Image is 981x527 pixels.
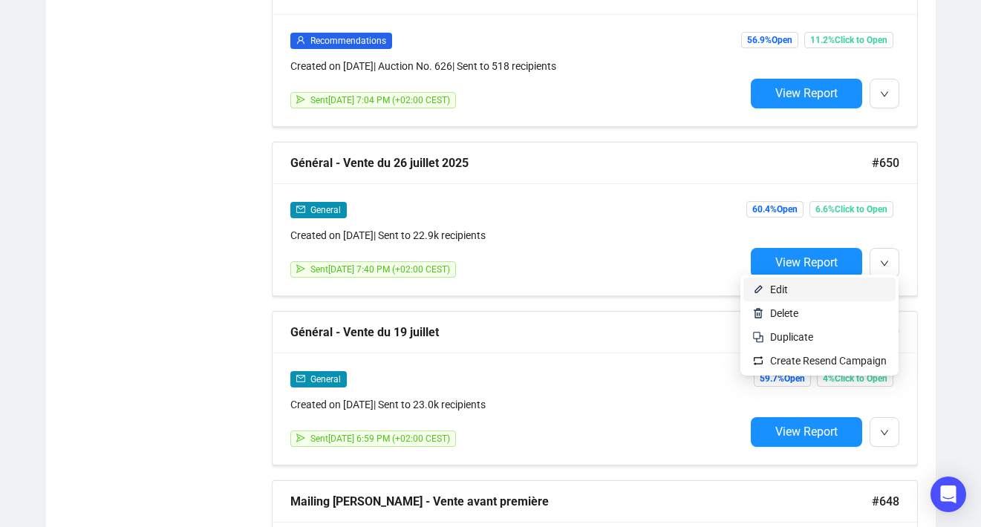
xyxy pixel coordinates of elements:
button: View Report [751,248,862,278]
div: Open Intercom Messenger [931,477,966,512]
span: mail [296,205,305,214]
img: svg+xml;base64,PHN2ZyB4bWxucz0iaHR0cDovL3d3dy53My5vcmcvMjAwMC9zdmciIHhtbG5zOnhsaW5rPSJodHRwOi8vd3... [752,307,764,319]
span: Create Resend Campaign [770,355,887,367]
span: 60.4% Open [746,201,804,217]
img: svg+xml;base64,PHN2ZyB4bWxucz0iaHR0cDovL3d3dy53My5vcmcvMjAwMC9zdmciIHhtbG5zOnhsaW5rPSJodHRwOi8vd3... [752,284,764,295]
span: send [296,95,305,104]
span: View Report [775,255,838,269]
span: user [296,36,305,45]
span: Edit [770,284,788,295]
span: mail [296,374,305,383]
span: 4% Click to Open [817,370,893,387]
span: Recommendations [310,36,386,46]
button: View Report [751,79,862,108]
a: Général - Vente du 19 juillet#649mailGeneralCreated on [DATE]| Sent to 23.0k recipientssendSent[D... [272,311,918,465]
span: Duplicate [770,331,813,343]
span: Sent [DATE] 6:59 PM (+02:00 CEST) [310,433,450,444]
span: Sent [DATE] 7:40 PM (+02:00 CEST) [310,264,450,275]
span: Sent [DATE] 7:04 PM (+02:00 CEST) [310,95,450,105]
img: svg+xml;base64,PHN2ZyB4bWxucz0iaHR0cDovL3d3dy53My5vcmcvMjAwMC9zdmciIHdpZHRoPSIyNCIgaGVpZ2h0PSIyNC... [752,331,764,343]
div: Created on [DATE] | Auction No. 626 | Sent to 518 recipients [290,58,745,74]
span: Delete [770,307,798,319]
span: General [310,205,341,215]
span: send [296,264,305,273]
a: Général - Vente du 26 juillet 2025#650mailGeneralCreated on [DATE]| Sent to 22.9k recipientssendS... [272,142,918,296]
span: send [296,433,305,442]
span: 6.6% Click to Open [809,201,893,217]
div: Mailing [PERSON_NAME] - Vente avant première [290,492,872,511]
span: #648 [872,492,899,511]
span: View Report [775,425,838,439]
div: Général - Vente du 26 juillet 2025 [290,154,872,172]
span: General [310,374,341,384]
div: Created on [DATE] | Sent to 23.0k recipients [290,396,745,413]
span: down [880,259,889,268]
span: 59.7% Open [754,370,811,387]
div: Created on [DATE] | Sent to 22.9k recipients [290,227,745,243]
span: #650 [872,154,899,172]
button: View Report [751,417,862,447]
span: View Report [775,86,838,100]
span: down [880,90,889,99]
span: 11.2% Click to Open [804,32,893,48]
span: 56.9% Open [741,32,798,48]
div: Général - Vente du 19 juillet [290,323,872,341]
span: down [880,428,889,437]
img: retweet.svg [752,355,764,367]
